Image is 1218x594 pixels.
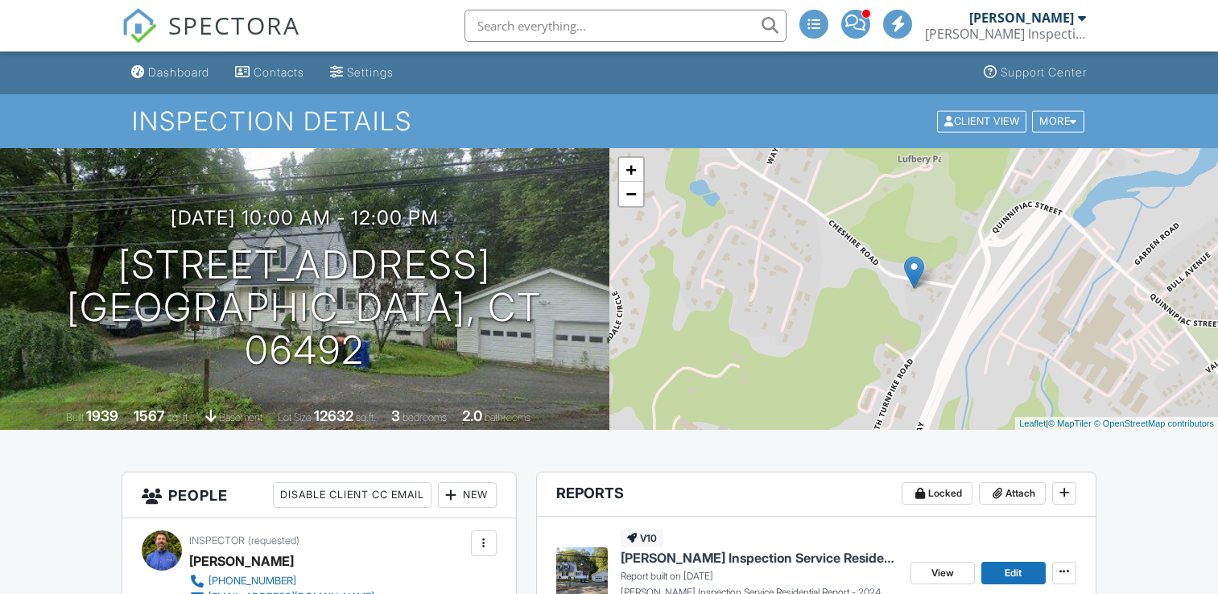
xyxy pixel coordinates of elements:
div: 2.0 [462,407,482,424]
h1: [STREET_ADDRESS] [GEOGRAPHIC_DATA], CT 06492 [26,244,584,371]
div: Schaefer Inspection Service [925,26,1086,42]
img: The Best Home Inspection Software - Spectora [122,8,157,43]
div: 1567 [134,407,165,424]
a: Dashboard [125,58,216,88]
div: New [438,482,497,508]
span: sq.ft. [356,411,376,423]
span: Lot Size [278,411,312,423]
div: [PERSON_NAME] [969,10,1074,26]
span: SPECTORA [168,8,300,42]
div: 12632 [314,407,353,424]
div: Disable Client CC Email [273,482,431,508]
a: Settings [324,58,400,88]
span: (requested) [248,534,299,547]
div: 3 [391,407,400,424]
a: [PHONE_NUMBER] [189,573,374,589]
div: More [1032,110,1084,132]
div: Dashboard [148,65,209,79]
input: Search everything... [464,10,787,42]
a: © MapTiler [1048,419,1092,428]
a: © OpenStreetMap contributors [1094,419,1214,428]
h3: [DATE] 10:00 am - 12:00 pm [171,207,439,229]
h3: People [122,472,515,518]
a: Zoom out [619,182,643,206]
div: Settings [347,65,394,79]
div: [PHONE_NUMBER] [209,575,296,588]
span: basement [219,411,262,423]
div: Client View [937,110,1026,132]
a: Contacts [229,58,311,88]
span: Inspector [189,534,245,547]
a: Zoom in [619,158,643,182]
a: Leaflet [1019,419,1046,428]
div: [PERSON_NAME] [189,549,294,573]
div: Contacts [254,65,304,79]
h1: Inspection Details [132,107,1086,135]
span: bedrooms [403,411,447,423]
div: 1939 [86,407,118,424]
span: sq. ft. [167,411,190,423]
a: Support Center [977,58,1093,88]
div: Support Center [1001,65,1087,79]
span: Built [66,411,84,423]
div: | [1015,417,1218,431]
a: SPECTORA [122,22,300,56]
span: bathrooms [485,411,531,423]
a: Client View [935,114,1030,126]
